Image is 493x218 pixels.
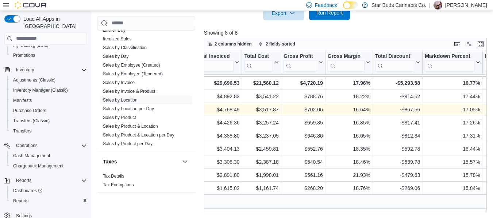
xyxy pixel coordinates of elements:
div: $3,404.13 [196,144,239,153]
div: Eric Dawes [434,1,442,9]
div: $4,388.80 [196,131,239,140]
button: Inventory [1,65,90,75]
a: Inventory Manager (Classic) [10,86,71,95]
div: $659.85 [284,118,323,127]
button: Adjustments (Classic) [7,75,90,85]
p: | [429,1,431,9]
div: 15.84% [425,184,480,193]
button: Reports [1,175,90,186]
span: Promotions [13,52,35,58]
span: Manifests [13,98,32,103]
span: Purchase Orders [10,106,87,115]
a: Sales by Product [103,115,136,120]
div: 18.22% [328,92,370,101]
h3: Taxes [103,158,117,165]
div: 18.35% [328,144,370,153]
a: Sales by Classification [103,45,147,50]
div: Total Discount [375,53,414,72]
a: Sales by Location per Day [103,106,154,111]
span: Inventory Manager (Classic) [10,86,87,95]
a: Sales by Product per Day [103,141,153,146]
a: Sales by Invoice & Product [103,89,155,94]
div: 16.65% [328,131,370,140]
span: Run Report [316,9,343,16]
div: -$812.84 [375,131,420,140]
div: 15.78% [425,171,480,179]
span: 2 columns hidden [215,41,252,47]
div: $3,517.87 [244,105,278,114]
button: Inventory Manager (Classic) [7,85,90,95]
a: Sales by Product & Location [103,124,158,129]
span: Transfers [13,128,31,134]
a: Itemized Sales [103,36,132,41]
div: Sales [97,26,195,151]
a: Dashboards [10,186,45,195]
span: Transfers [10,127,87,135]
div: $788.76 [284,92,323,101]
div: -$5,293.58 [375,79,420,87]
button: Enter fullscreen [476,40,485,48]
div: -$914.52 [375,92,420,101]
span: Adjustments (Classic) [13,77,55,83]
span: Reports [16,178,31,183]
span: Adjustments (Classic) [10,76,87,84]
div: Gross Margin [328,53,365,72]
div: Total Invoiced [196,53,234,72]
div: Total Discount [375,53,414,60]
a: Promotions [10,51,38,60]
div: Markdown Percent [425,53,474,60]
div: Total Cost [244,53,273,60]
a: Adjustments (Classic) [10,76,58,84]
div: 17.96% [328,79,370,87]
div: 18.46% [328,158,370,166]
a: Sales by Employee (Tendered) [103,71,163,76]
div: $2,459.81 [244,144,278,153]
a: Purchase Orders [10,106,49,115]
button: Purchase Orders [7,106,90,116]
a: Sales by Product & Location per Day [103,132,174,138]
span: Dashboards [10,186,87,195]
div: $3,237.05 [244,131,278,140]
span: Sales by Location [103,97,138,103]
span: Cash Management [10,151,87,160]
div: Taxes [97,172,195,192]
button: Transfers (Classic) [7,116,90,126]
span: Purchase Orders [13,108,46,114]
div: 17.31% [425,131,480,140]
div: $3,257.24 [244,118,278,127]
div: 17.26% [425,118,480,127]
a: Transfers [10,127,34,135]
div: Total Cost [244,53,273,72]
div: $3,541.22 [244,92,278,101]
div: -$539.78 [375,158,420,166]
div: 17.05% [425,105,480,114]
p: [PERSON_NAME] [445,1,487,9]
div: 16.77% [425,79,480,87]
span: Reports [13,198,28,204]
a: Reports [10,197,31,205]
span: Sales by Product & Location per Day [103,132,174,138]
p: Showing 8 of 8 [204,29,490,36]
div: Gross Profit [284,53,317,60]
div: $1,161.74 [244,184,278,193]
div: 17.44% [425,92,480,101]
div: Gross Profit [284,53,317,72]
span: Tax Details [103,173,124,179]
span: 2 fields sorted [266,41,295,47]
button: Operations [13,141,41,150]
button: Reports [7,196,90,206]
a: Sales by Location [103,98,138,103]
a: Sales by Day [103,54,129,59]
button: Gross Margin [328,53,370,72]
a: Manifests [10,96,35,105]
span: Reports [10,197,87,205]
div: 16.85% [328,118,370,127]
a: Sales by Invoice [103,80,135,85]
div: -$867.56 [375,105,420,114]
span: Transfers (Classic) [13,118,50,124]
a: Sales by Employee (Created) [103,63,160,68]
